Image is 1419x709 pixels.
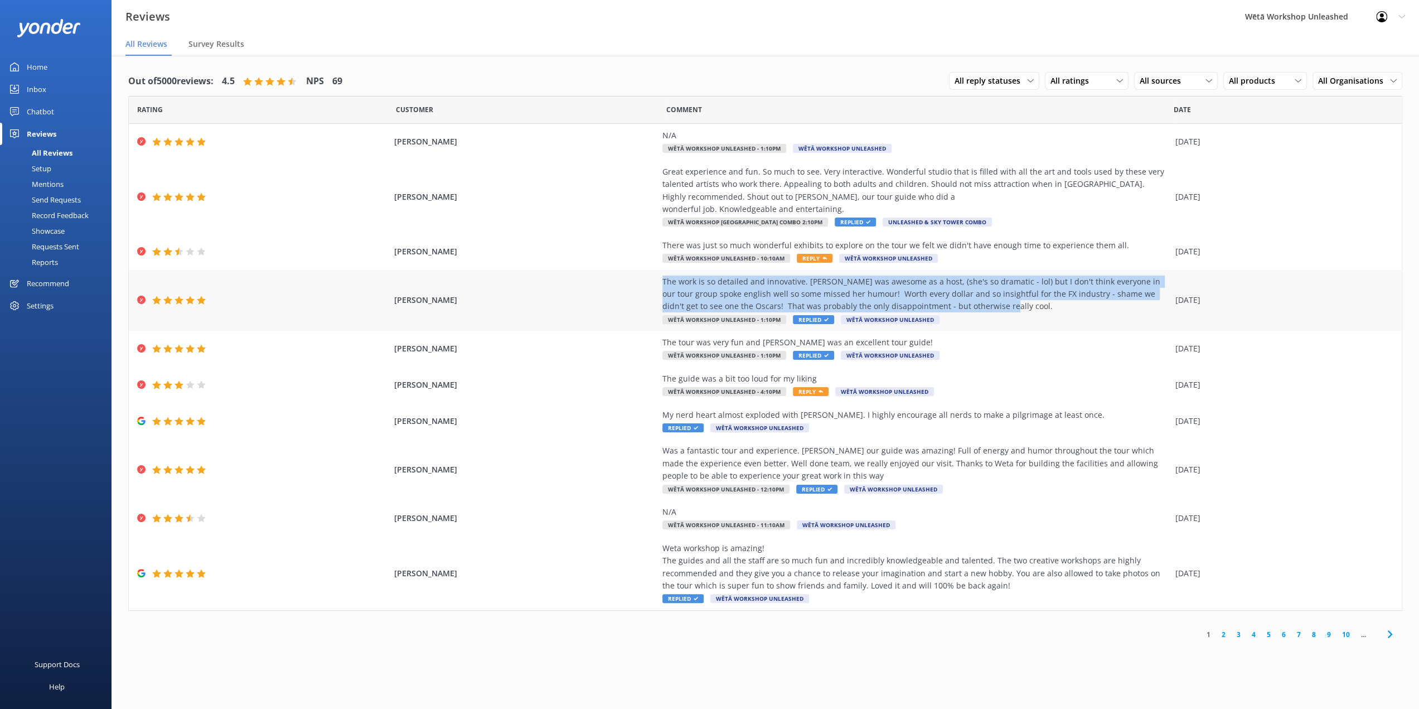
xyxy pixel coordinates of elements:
span: Wētā Workshop Unleashed [710,594,809,603]
div: Reports [7,254,58,270]
span: Wētā Workshop Unleashed [844,485,943,494]
span: Wētā Workshop Unleashed - 1:10pm [662,144,786,153]
span: [PERSON_NAME] [394,379,657,391]
span: Wētā Workshop [GEOGRAPHIC_DATA] COMBO 2:10pm [662,218,828,226]
div: Was a fantastic tour and experience. [PERSON_NAME] our guide was amazing! Full of energy and humo... [662,445,1170,482]
span: Date [396,104,433,115]
span: Reply [797,254,832,263]
div: Showcase [7,223,65,239]
span: Wētā Workshop Unleashed - 11:10am [662,520,790,529]
a: 4 [1246,629,1261,640]
span: [PERSON_NAME] [394,191,657,203]
div: The work is so detailed and innovative. [PERSON_NAME] was awesome as a host, (she's so dramatic -... [662,276,1170,313]
div: [DATE] [1175,136,1388,148]
span: [PERSON_NAME] [394,294,657,306]
a: 5 [1261,629,1276,640]
span: All ratings [1050,75,1096,87]
a: 9 [1321,629,1336,640]
div: Recommend [27,272,69,295]
div: Requests Sent [7,239,79,254]
span: Wētā Workshop Unleashed - 1:10pm [662,351,786,360]
div: [DATE] [1175,191,1388,203]
div: [DATE] [1175,379,1388,391]
span: Unleashed & Sky Tower Combo [883,218,992,226]
span: Date [137,104,163,115]
span: Replied [793,351,834,360]
span: [PERSON_NAME] [394,567,657,580]
div: N/A [662,129,1170,142]
a: 8 [1306,629,1321,640]
div: N/A [662,506,1170,518]
span: Wētā Workshop Unleashed - 12:10pm [662,485,790,494]
span: Date [1174,104,1191,115]
span: [PERSON_NAME] [394,245,657,258]
div: [DATE] [1175,464,1388,476]
div: Settings [27,295,54,317]
img: yonder-white-logo.png [17,19,81,37]
div: Inbox [27,78,46,100]
span: [PERSON_NAME] [394,464,657,476]
a: 6 [1276,629,1291,640]
span: Wētā Workshop Unleashed [835,387,934,396]
div: Record Feedback [7,208,89,223]
span: All products [1229,75,1282,87]
a: Showcase [7,223,112,239]
a: Record Feedback [7,208,112,223]
div: All Reviews [7,145,72,161]
a: 10 [1336,629,1355,640]
span: All reply statuses [955,75,1027,87]
span: Wētā Workshop Unleashed [839,254,938,263]
div: Mentions [7,176,64,192]
span: All sources [1140,75,1188,87]
div: [DATE] [1175,415,1388,427]
span: Wētā Workshop Unleashed [797,520,895,529]
span: Wētā Workshop Unleashed - 10:10am [662,254,790,263]
span: Wētā Workshop Unleashed - 1:10pm [662,315,786,324]
span: [PERSON_NAME] [394,512,657,524]
span: [PERSON_NAME] [394,136,657,148]
span: Replied [662,594,704,603]
div: [DATE] [1175,512,1388,524]
div: Home [27,56,47,78]
span: All Organisations [1318,75,1390,87]
span: Wētā Workshop Unleashed [841,315,939,324]
div: Help [49,676,65,698]
a: 2 [1216,629,1231,640]
h4: 4.5 [222,74,235,89]
h3: Reviews [125,8,170,26]
div: Weta workshop is amazing! The guides and all the staff are so much fun and incredibly knowledgeab... [662,542,1170,592]
span: ... [1355,629,1372,640]
span: [PERSON_NAME] [394,415,657,427]
div: [DATE] [1175,567,1388,580]
h4: 69 [332,74,342,89]
a: All Reviews [7,145,112,161]
div: Reviews [27,123,56,145]
div: My nerd heart almost exploded with [PERSON_NAME]. I highly encourage all nerds to make a pilgrima... [662,409,1170,421]
h4: NPS [306,74,324,89]
span: Wētā Workshop Unleashed [841,351,939,360]
span: Wētā Workshop Unleashed [793,144,892,153]
span: Replied [793,315,834,324]
span: Survey Results [188,38,244,50]
a: 7 [1291,629,1306,640]
span: Replied [796,485,837,494]
div: Setup [7,161,51,176]
span: Replied [662,423,704,432]
div: [DATE] [1175,343,1388,355]
div: Chatbot [27,100,54,123]
h4: Out of 5000 reviews: [128,74,214,89]
span: Question [666,104,702,115]
a: Setup [7,161,112,176]
a: Reports [7,254,112,270]
div: Send Requests [7,192,81,208]
span: Wētā Workshop Unleashed - 4:10pm [662,387,786,396]
span: Replied [835,218,876,226]
a: Requests Sent [7,239,112,254]
span: Reply [793,387,829,396]
a: Send Requests [7,192,112,208]
div: Support Docs [35,653,80,676]
span: [PERSON_NAME] [394,343,657,355]
span: Wētā Workshop Unleashed [710,423,809,432]
div: Great experience and fun. So much to see. Very interactive. Wonderful studio that is filled with ... [662,166,1170,216]
span: All Reviews [125,38,167,50]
